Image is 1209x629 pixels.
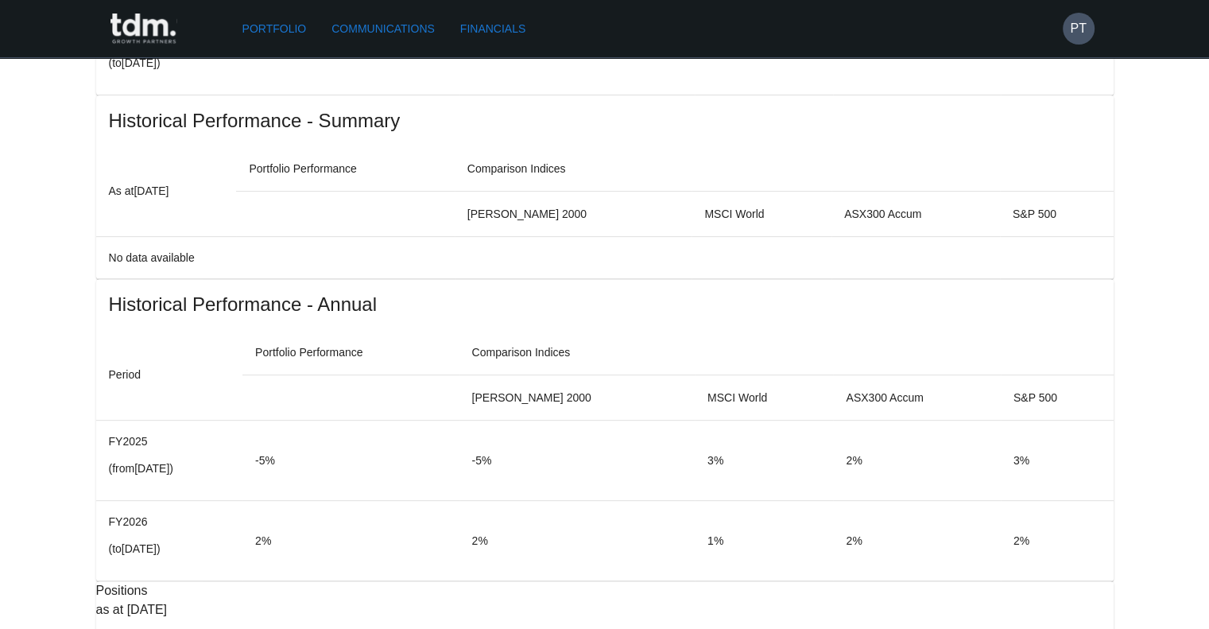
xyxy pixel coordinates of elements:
[109,55,231,71] p: (to [DATE] )
[692,191,831,236] th: MSCI World
[236,146,454,192] th: Portfolio Performance
[1001,420,1114,500] td: 3%
[695,420,833,500] td: 3%
[459,375,695,420] th: [PERSON_NAME] 2000
[109,108,1101,134] span: Historical Performance - Summary
[96,330,243,421] th: Period
[1070,19,1086,38] h6: PT
[695,500,833,580] td: 1%
[109,541,231,557] p: (to [DATE] )
[831,191,1000,236] th: ASX300 Accum
[1001,500,1114,580] td: 2%
[455,191,692,236] th: [PERSON_NAME] 2000
[96,600,1114,619] p: as at [DATE]
[242,330,459,375] th: Portfolio Performance
[833,500,1000,580] td: 2%
[1000,191,1114,236] th: S&P 500
[96,500,243,580] td: FY2026
[236,14,313,44] a: Portfolio
[242,420,459,500] td: -5%
[325,14,441,44] a: Communications
[109,292,1101,317] span: Historical Performance - Annual
[242,500,459,580] td: 2%
[109,181,224,200] p: As at [DATE]
[454,14,532,44] a: Financials
[96,420,243,500] td: FY2025
[1063,13,1095,45] button: PT
[455,146,1114,192] th: Comparison Indices
[695,375,833,420] th: MSCI World
[833,375,1000,420] th: ASX300 Accum
[459,420,695,500] td: -5%
[109,460,231,476] p: (from [DATE] )
[96,581,1114,600] p: Positions
[833,420,1000,500] td: 2%
[459,500,695,580] td: 2%
[1001,375,1114,420] th: S&P 500
[96,236,1114,278] td: No data available
[459,330,1114,375] th: Comparison Indices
